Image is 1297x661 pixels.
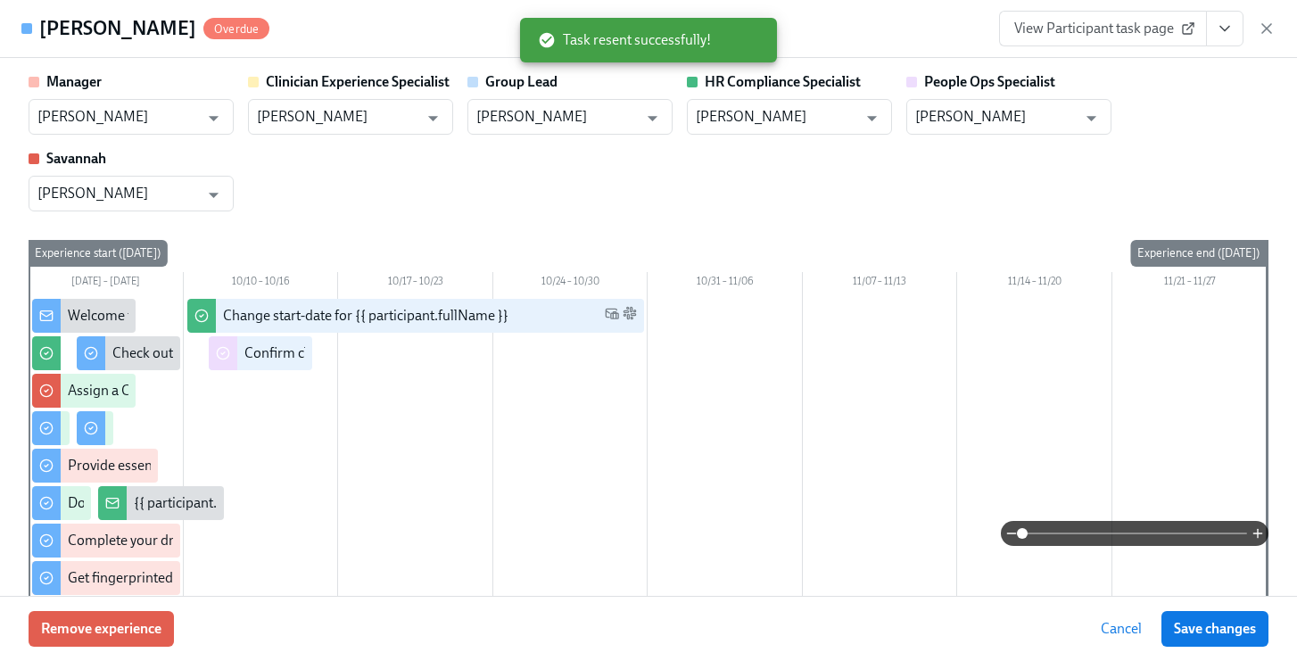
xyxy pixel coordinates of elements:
[46,150,106,167] strong: Savannah
[39,15,196,42] h4: [PERSON_NAME]
[605,306,619,326] span: Work Email
[493,272,648,295] div: 10/24 – 10/30
[648,272,803,295] div: 10/31 – 11/06
[200,181,227,209] button: Open
[1174,620,1256,638] span: Save changes
[803,272,958,295] div: 11/07 – 11/13
[1101,620,1142,638] span: Cancel
[68,493,290,513] div: Do your background check in Checkr
[68,456,346,475] div: Provide essential professional documentation
[538,30,711,50] span: Task resent successfully!
[1014,20,1192,37] span: View Participant task page
[46,73,102,90] strong: Manager
[858,104,886,132] button: Open
[203,22,269,36] span: Overdue
[1206,11,1243,46] button: View task page
[41,620,161,638] span: Remove experience
[68,381,774,401] div: Assign a Clinician Experience Specialist for {{ participant.fullName }} (start-date {{ participan...
[134,493,498,513] div: {{ participant.fullName }} has filled out the onboarding form
[1078,104,1105,132] button: Open
[639,104,666,132] button: Open
[1161,611,1268,647] button: Save changes
[1130,240,1267,267] div: Experience end ([DATE])
[957,272,1112,295] div: 11/14 – 11/20
[924,73,1055,90] strong: People Ops Specialist
[623,306,637,326] span: Slack
[112,343,368,363] div: Check out our recommended laptop specs
[200,104,227,132] button: Open
[244,343,433,363] div: Confirm cleared by People Ops
[705,73,861,90] strong: HR Compliance Specialist
[419,104,447,132] button: Open
[1088,611,1154,647] button: Cancel
[28,240,168,267] div: Experience start ([DATE])
[29,611,174,647] button: Remove experience
[29,272,184,295] div: [DATE] – [DATE]
[999,11,1207,46] a: View Participant task page
[223,306,508,326] div: Change start-date for {{ participant.fullName }}
[1112,272,1268,295] div: 11/21 – 11/27
[68,568,173,588] div: Get fingerprinted
[184,272,339,295] div: 10/10 – 10/16
[338,272,493,295] div: 10/17 – 10/23
[266,73,450,90] strong: Clinician Experience Specialist
[485,73,558,90] strong: Group Lead
[68,306,403,326] div: Welcome from the Charlie Health Compliance Team 👋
